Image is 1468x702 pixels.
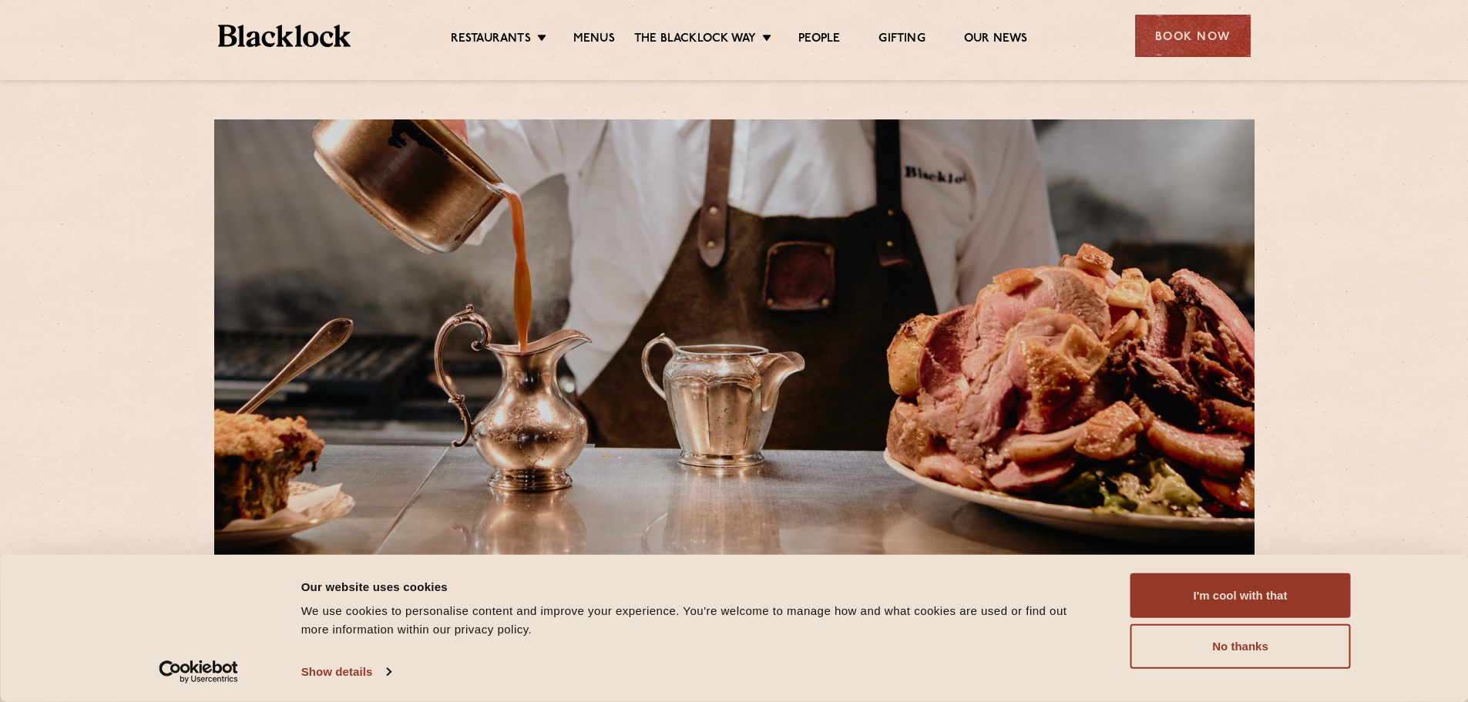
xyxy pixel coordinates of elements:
[451,32,531,49] a: Restaurants
[218,25,351,47] img: BL_Textured_Logo-footer-cropped.svg
[301,602,1096,639] div: We use cookies to personalise content and improve your experience. You're welcome to manage how a...
[1130,573,1351,618] button: I'm cool with that
[131,660,266,684] a: Usercentrics Cookiebot - opens in a new window
[301,577,1096,596] div: Our website uses cookies
[1135,15,1251,57] div: Book Now
[878,32,925,49] a: Gifting
[573,32,615,49] a: Menus
[301,660,391,684] a: Show details
[1130,624,1351,669] button: No thanks
[798,32,840,49] a: People
[634,32,756,49] a: The Blacklock Way
[964,32,1028,49] a: Our News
